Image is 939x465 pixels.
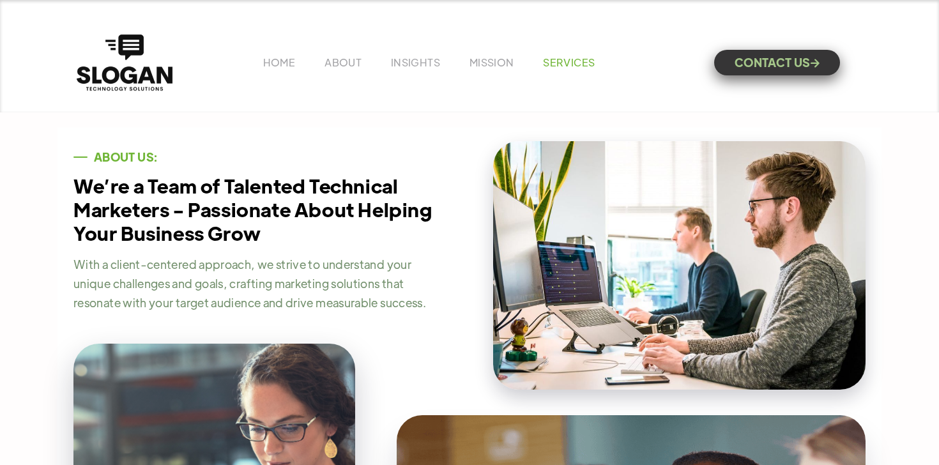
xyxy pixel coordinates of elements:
[391,56,440,69] a: INSIGHTS
[811,59,820,67] span: 
[543,56,595,69] a: SERVICES
[324,56,362,69] a: ABOUT
[263,56,295,69] a: HOME
[714,50,840,75] a: CONTACT US
[469,56,514,69] a: MISSION
[73,31,176,94] a: home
